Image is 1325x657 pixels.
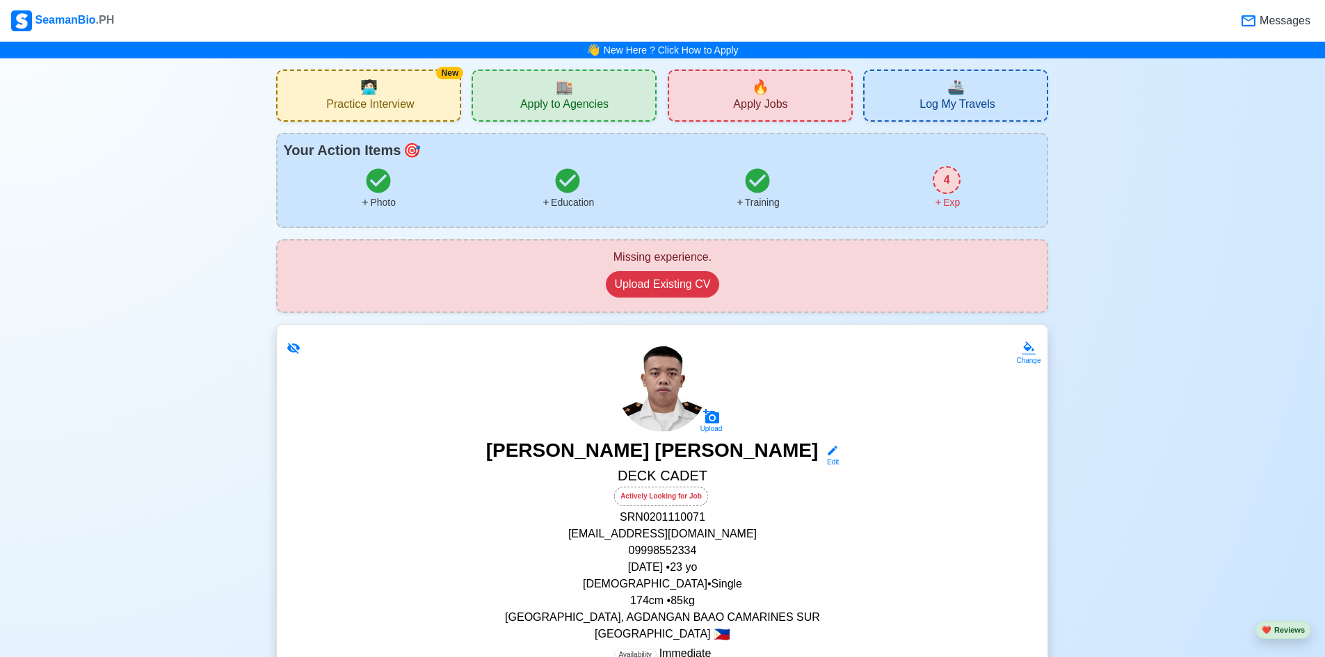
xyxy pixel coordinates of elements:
[583,39,604,60] span: bell
[604,44,739,56] a: New Here ? Click How to Apply
[733,97,787,115] span: Apply Jobs
[933,195,960,210] div: Exp
[1262,626,1271,634] span: heart
[735,195,780,210] div: Training
[1257,13,1310,29] span: Messages
[556,76,573,97] span: agencies
[96,14,115,26] span: .PH
[294,526,1031,542] p: [EMAIL_ADDRESS][DOMAIN_NAME]
[520,97,609,115] span: Apply to Agencies
[294,576,1031,592] p: [DEMOGRAPHIC_DATA] • Single
[436,67,463,79] div: New
[294,592,1031,609] p: 174 cm • 85 kg
[752,76,769,97] span: new
[360,195,396,210] div: Photo
[289,249,1036,266] div: Missing experience.
[486,439,819,467] h3: [PERSON_NAME] [PERSON_NAME]
[933,166,961,194] div: 4
[947,76,965,97] span: travel
[294,542,1031,559] p: 09998552334
[294,626,1031,642] p: [GEOGRAPHIC_DATA]
[326,97,414,115] span: Practice Interview
[821,457,839,467] div: Edit
[1016,355,1041,366] div: Change
[700,425,723,433] div: Upload
[606,271,720,298] button: Upload Existing CV
[541,195,594,210] div: Education
[283,140,1041,161] div: Your Action Items
[714,628,730,641] span: 🇵🇭
[294,509,1031,526] p: SRN 0201110071
[360,76,378,97] span: interview
[1255,621,1311,640] button: heartReviews
[920,97,995,115] span: Log My Travels
[294,559,1031,576] p: [DATE] • 23 yo
[294,467,1031,487] h5: DECK CADET
[294,609,1031,626] p: [GEOGRAPHIC_DATA], AGDANGAN BAAO CAMARINES SUR
[11,10,32,31] img: Logo
[614,487,708,506] div: Actively Looking for Job
[11,10,114,31] div: SeamanBio
[403,140,421,161] span: todo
